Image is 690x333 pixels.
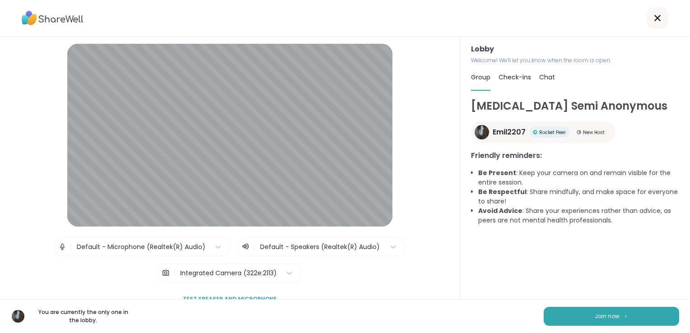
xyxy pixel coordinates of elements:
[471,73,490,82] span: Group
[77,242,205,252] div: Default - Microphone (Realtek(R) Audio)
[471,44,679,55] h3: Lobby
[595,312,620,320] span: Join now
[539,129,566,136] span: Rocket Peer
[162,264,170,282] img: Camera
[478,187,527,196] b: Be Respectful
[33,308,134,324] p: You are currently the only one in the lobby.
[471,150,679,161] h3: Friendly reminders:
[183,295,277,303] span: Test speaker and microphone
[471,56,679,65] p: Welcome! We’ll let you know when the room is open.
[22,8,84,28] img: ShareWell Logo
[471,98,679,114] h1: [MEDICAL_DATA] Semi Anonymous
[12,310,24,323] img: Emil2207
[533,130,537,134] img: Rocket Peer
[253,241,256,252] span: |
[623,314,629,319] img: ShareWell Logomark
[70,238,72,256] span: |
[471,121,615,143] a: Emil2207Emil2207Rocket PeerRocket PeerNew HostNew Host
[475,125,489,139] img: Emil2207
[478,168,516,177] b: Be Present
[180,268,277,278] div: Integrated Camera (322e:2113)
[478,206,522,215] b: Avoid Advice
[478,168,679,187] li: : Keep your camera on and remain visible for the entire session.
[583,129,605,136] span: New Host
[478,206,679,225] li: : Share your experiences rather than advice, as peers are not mental health professionals.
[478,187,679,206] li: : Share mindfully, and make space for everyone to share!
[499,73,531,82] span: Check-ins
[493,127,526,138] span: Emil2207
[173,264,176,282] span: |
[544,307,679,326] button: Join now
[577,130,581,134] img: New Host
[179,290,280,309] button: Test speaker and microphone
[539,73,555,82] span: Chat
[58,238,66,256] img: Microphone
